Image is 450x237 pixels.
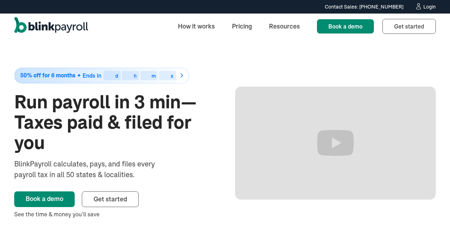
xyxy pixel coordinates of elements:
[263,19,306,34] a: Resources
[172,19,221,34] a: How it works
[94,195,127,203] span: Get started
[325,3,403,11] div: Contact Sales: [PHONE_NUMBER]
[14,210,215,218] div: See the time & money you’ll save
[134,73,137,78] div: h
[14,191,75,207] a: Book a demo
[14,17,88,36] a: home
[14,92,215,153] h1: Run payroll in 3 min—Taxes paid & filed for you
[152,73,156,78] div: m
[382,19,436,34] a: Get started
[226,19,258,34] a: Pricing
[83,72,101,79] span: Ends in
[317,19,374,34] a: Book a demo
[82,191,139,207] a: Get started
[423,4,436,9] div: Login
[328,23,362,30] span: Book a demo
[115,73,118,78] div: d
[171,73,173,78] div: s
[14,159,174,180] div: BlinkPayroll calculates, pays, and files every payroll tax in all 50 states & localities.
[394,23,424,30] span: Get started
[415,3,436,11] a: Login
[235,87,436,200] iframe: Run Payroll in 3 min with BlinkPayroll
[14,68,215,83] a: 50% off for 6 monthsEnds indhms
[20,72,75,78] span: 50% off for 6 months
